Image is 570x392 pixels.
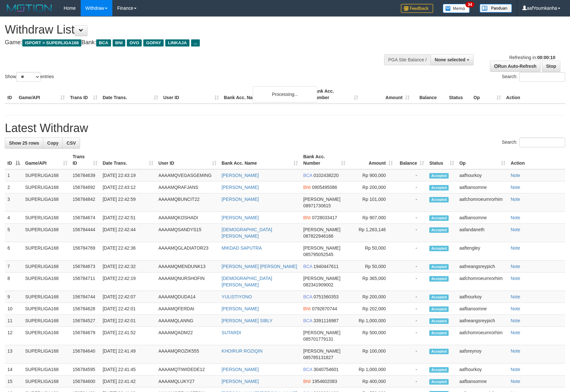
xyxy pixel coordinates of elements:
td: - [395,193,427,212]
td: SUPERLIGA168 [23,376,70,387]
th: Status [446,85,471,104]
td: SUPERLIGA168 [23,315,70,327]
span: Accepted [429,349,449,354]
th: Balance [412,85,446,104]
td: [DATE] 22:43:19 [100,169,156,181]
td: 156784444 [70,224,100,242]
select: Showentries [16,72,40,82]
a: YULISTIYONO [222,294,252,299]
th: ID [5,85,16,104]
span: CSV [66,140,76,146]
a: Copy [43,138,63,149]
a: [PERSON_NAME] [222,379,259,384]
td: 11 [5,315,23,327]
td: aafbansomne [457,181,508,193]
a: Run Auto-Refresh [490,61,541,72]
span: Copy 0728033417 to clipboard [312,215,337,220]
a: Note [511,379,520,384]
span: Copy 1954602083 to clipboard [312,379,337,384]
td: [DATE] 22:42:07 [100,291,156,303]
span: 34 [465,2,474,7]
td: - [395,291,427,303]
td: Rp 400,000 [348,376,395,387]
span: Accepted [429,185,449,191]
td: AAAAMQSANDYS15 [156,224,219,242]
td: 156784769 [70,242,100,261]
td: 7 [5,261,23,273]
td: - [395,181,427,193]
td: SUPERLIGA168 [23,364,70,376]
td: 156784842 [70,193,100,212]
span: Accepted [429,306,449,312]
td: [DATE] 22:41:52 [100,327,156,345]
label: Search: [502,138,565,147]
td: 156784692 [70,181,100,193]
a: [PERSON_NAME] [222,173,259,178]
td: AAAAMQKOSHADI [156,212,219,224]
td: SUPERLIGA168 [23,273,70,291]
td: 2 [5,181,23,193]
a: SUTARDI [222,330,241,335]
a: Note [511,330,520,335]
td: - [395,169,427,181]
a: [PERSON_NAME] [222,185,259,190]
span: [PERSON_NAME] [303,276,340,281]
span: Copy 0751560353 to clipboard [313,294,339,299]
td: - [395,345,427,364]
span: BNI [303,215,310,220]
h4: Game: Bank: [5,39,373,46]
th: User ID [161,85,221,104]
td: 156784600 [70,376,100,387]
th: User ID: activate to sort column ascending [156,151,219,169]
th: Amount [361,85,412,104]
a: Note [511,215,520,220]
span: Copy 085795052545 to clipboard [303,252,333,257]
td: SUPERLIGA168 [23,242,70,261]
span: [PERSON_NAME] [303,348,340,354]
img: MOTION_logo.png [5,3,54,13]
td: - [395,303,427,315]
span: [PERSON_NAME] [303,197,340,202]
span: [PERSON_NAME] [303,227,340,232]
th: Bank Acc. Number: activate to sort column ascending [300,151,348,169]
td: aafbansomne [457,303,508,315]
a: Note [511,367,520,372]
th: Balance: activate to sort column ascending [395,151,427,169]
th: Date Trans. [100,85,161,104]
td: 12 [5,327,23,345]
th: Trans ID [67,85,100,104]
td: AAAAMQFERDAI [156,303,219,315]
td: - [395,376,427,387]
a: [PERSON_NAME] [222,367,259,372]
a: [PERSON_NAME] [222,306,259,311]
span: Copy 0905495086 to clipboard [312,185,337,190]
td: Rp 101,000 [348,193,395,212]
td: SUPERLIGA168 [23,181,70,193]
a: Note [511,173,520,178]
td: Rp 202,000 [348,303,395,315]
a: MIKDAD SAPUTRA [222,245,262,251]
td: aafandaneth [457,224,508,242]
td: - [395,327,427,345]
td: aafbansomne [457,212,508,224]
td: AAAAMQROZIK555 [156,345,219,364]
td: SUPERLIGA168 [23,169,70,181]
a: [PERSON_NAME] [222,197,259,202]
span: BCA [96,39,111,46]
span: Accepted [429,318,449,324]
td: - [395,212,427,224]
td: 6 [5,242,23,261]
td: Rp 100,000 [348,345,395,364]
td: AAAAMQTIWIDEDE12 [156,364,219,376]
strong: 00:00:10 [537,55,555,60]
span: BNI [303,306,310,311]
td: aafneangsreypich [457,315,508,327]
label: Search: [502,72,565,82]
span: BCA [303,367,312,372]
span: BNI [303,379,310,384]
span: Accepted [429,276,449,282]
a: CSV [62,138,80,149]
td: AAAAMQLUKY27 [156,376,219,387]
span: Refreshing in: [509,55,555,60]
a: [PERSON_NAME] [PERSON_NAME] [222,264,297,269]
